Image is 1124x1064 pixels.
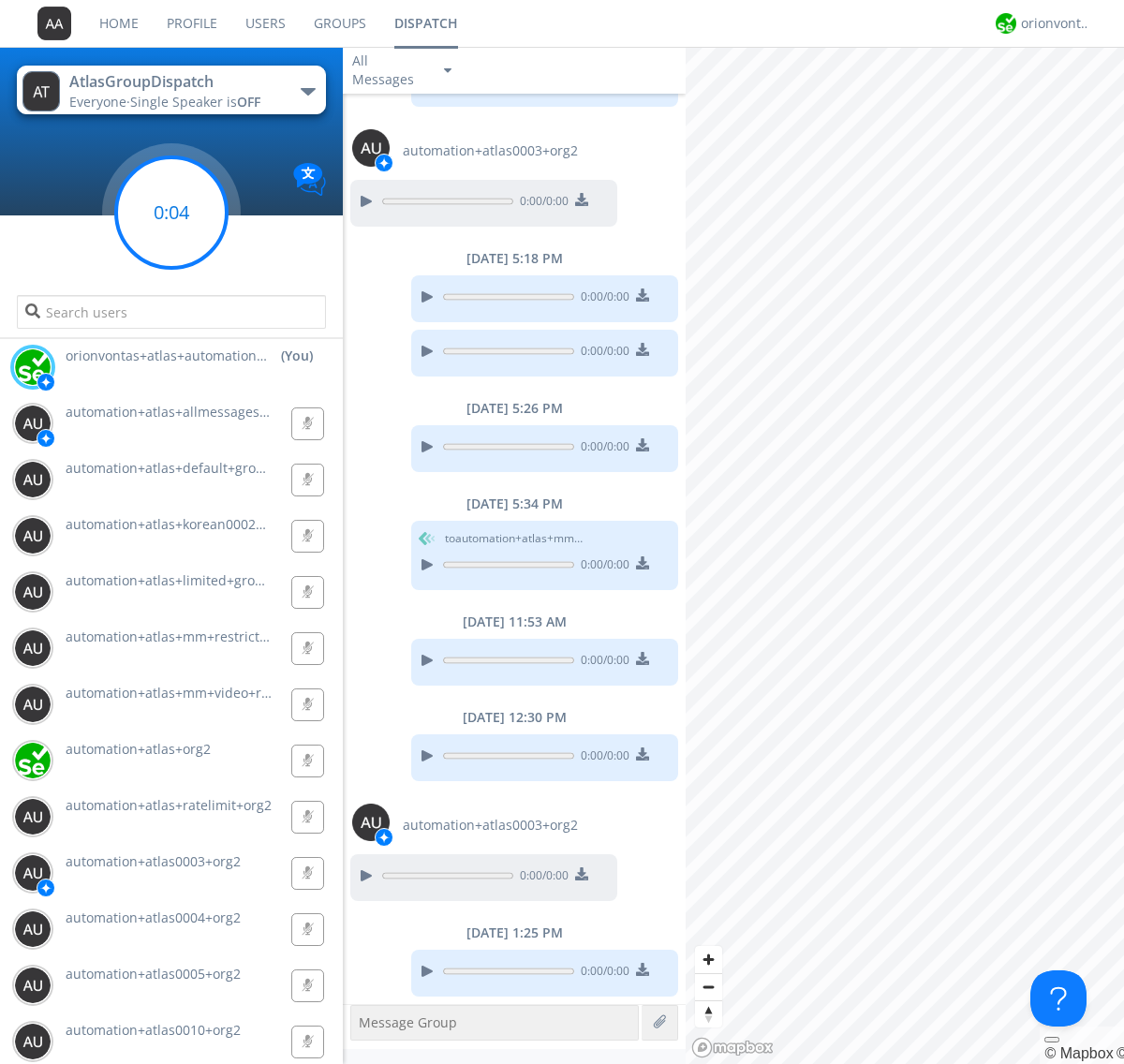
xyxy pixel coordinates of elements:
[343,613,686,631] div: [DATE] 11:53 AM
[636,288,649,302] img: download media button
[352,52,427,89] div: All Messages
[695,1001,722,1027] span: Reset bearing to north
[14,686,52,723] img: 373638.png
[1030,970,1087,1027] iframe: Toggle Customer Support
[1044,1045,1113,1061] a: Mapbox
[281,347,313,365] div: (You)
[574,652,629,672] span: 0:00 / 0:00
[574,343,629,363] span: 0:00 / 0:00
[574,963,629,983] span: 0:00 / 0:00
[513,193,569,214] span: 0:00 / 0:00
[14,798,52,835] img: 373638.png
[691,1037,774,1058] a: Mapbox logo
[69,93,280,111] div: Everyone ·
[574,438,629,459] span: 0:00 / 0:00
[574,288,629,309] span: 0:00 / 0:00
[695,946,722,973] button: Zoom in
[14,1023,52,1060] img: 373638.png
[513,867,569,888] span: 0:00 / 0:00
[17,295,325,329] input: Search users
[343,924,686,942] div: [DATE] 1:25 PM
[66,403,329,421] span: automation+atlas+allmessages+org2+new
[66,909,241,926] span: automation+atlas0004+org2
[14,517,52,554] img: 373638.png
[66,1021,241,1039] span: automation+atlas0010+org2
[69,71,280,93] div: AtlasGroupDispatch
[14,910,52,948] img: 373638.png
[636,963,649,976] img: download media button
[14,573,52,611] img: 373638.png
[14,967,52,1004] img: 373638.png
[575,193,588,206] img: download media button
[996,13,1016,34] img: 29d36aed6fa347d5a1537e7736e6aa13
[352,129,390,167] img: 373638.png
[66,347,272,365] span: orionvontas+atlas+automation+org2
[14,629,52,667] img: 373638.png
[695,1000,722,1027] button: Reset bearing to north
[445,530,585,547] span: to automation+atlas+mm+restricted+org2
[66,740,211,758] span: automation+atlas+org2
[403,816,578,835] span: automation+atlas0003+org2
[636,747,649,761] img: download media button
[14,348,52,386] img: 29d36aed6fa347d5a1537e7736e6aa13
[66,571,314,589] span: automation+atlas+limited+groups+org2
[343,399,686,418] div: [DATE] 5:26 PM
[695,974,722,1000] span: Zoom out
[695,973,722,1000] button: Zoom out
[66,459,308,477] span: automation+atlas+default+group+org2
[14,742,52,779] img: 416df68e558d44378204aed28a8ce244
[1021,14,1091,33] div: orionvontas+atlas+automation+org2
[343,249,686,268] div: [DATE] 5:18 PM
[444,68,451,73] img: caret-down-sm.svg
[575,867,588,880] img: download media button
[636,438,649,451] img: download media button
[14,461,52,498] img: 373638.png
[237,93,260,111] span: OFF
[66,684,352,702] span: automation+atlas+mm+video+restricted+org2
[293,163,326,196] img: Translation enabled
[343,708,686,727] div: [DATE] 12:30 PM
[14,405,52,442] img: 373638.png
[37,7,71,40] img: 373638.png
[343,495,686,513] div: [DATE] 5:34 PM
[574,747,629,768] span: 0:00 / 0:00
[66,796,272,814] span: automation+atlas+ratelimit+org2
[636,343,649,356] img: download media button
[574,556,629,577] span: 0:00 / 0:00
[1044,1037,1059,1042] button: Toggle attribution
[130,93,260,111] span: Single Speaker is
[17,66,325,114] button: AtlasGroupDispatchEveryone·Single Speaker isOFF
[22,71,60,111] img: 373638.png
[352,804,390,841] img: 373638.png
[403,141,578,160] span: automation+atlas0003+org2
[636,652,649,665] img: download media button
[66,852,241,870] span: automation+atlas0003+org2
[66,628,311,645] span: automation+atlas+mm+restricted+org2
[66,515,291,533] span: automation+atlas+korean0002+org2
[636,556,649,569] img: download media button
[66,965,241,983] span: automation+atlas0005+org2
[14,854,52,892] img: 373638.png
